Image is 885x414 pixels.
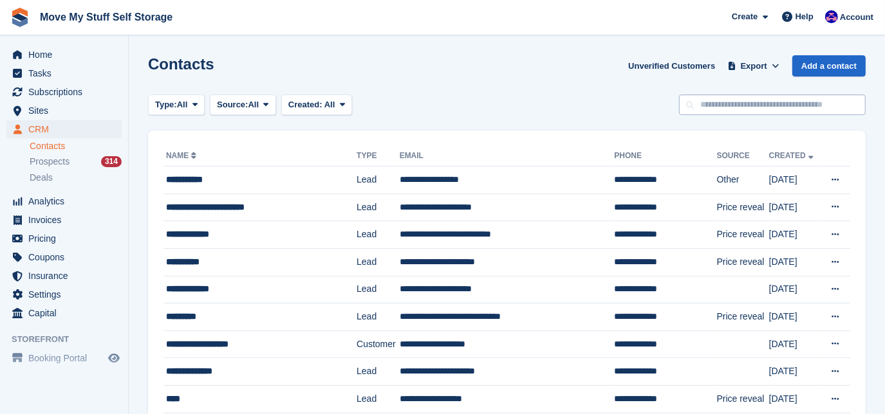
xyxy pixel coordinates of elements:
span: All [324,100,335,109]
a: menu [6,248,122,266]
td: Lead [357,248,400,276]
span: Deals [30,172,53,184]
a: menu [6,285,122,303]
a: Contacts [30,140,122,152]
span: Booking Portal [28,349,106,367]
td: Price reveal [717,385,769,413]
span: All [177,98,188,111]
a: menu [6,192,122,210]
a: menu [6,304,122,322]
th: Phone [614,146,716,166]
a: Move My Stuff Self Storage [35,6,178,28]
button: Source: All [210,94,276,116]
a: menu [6,230,122,248]
td: [DATE] [769,194,821,221]
span: Source: [217,98,248,111]
span: Type: [155,98,177,111]
span: Help [796,10,814,23]
td: [DATE] [769,385,821,413]
th: Type [357,146,400,166]
td: Lead [357,194,400,221]
h1: Contacts [148,55,214,73]
span: Pricing [28,230,106,248]
span: CRM [28,120,106,138]
button: Type: All [148,94,205,116]
a: menu [6,349,122,367]
span: Create [732,10,758,23]
td: Other [717,166,769,194]
td: Lead [357,358,400,386]
img: Jade Whetnall [825,10,838,23]
span: Created: [288,100,322,109]
td: [DATE] [769,221,821,249]
span: Insurance [28,267,106,285]
button: Export [725,55,782,76]
span: Subscriptions [28,83,106,101]
a: Name [166,151,199,160]
span: Prospects [30,156,70,168]
span: Tasks [28,64,106,82]
a: Preview store [106,350,122,366]
th: Email [400,146,615,166]
th: Source [717,146,769,166]
span: Home [28,46,106,64]
a: Unverified Customers [623,55,720,76]
a: menu [6,64,122,82]
td: [DATE] [769,303,821,331]
td: Lead [357,303,400,331]
td: [DATE] [769,276,821,303]
td: [DATE] [769,166,821,194]
a: Add a contact [792,55,866,76]
td: Price reveal [717,194,769,221]
span: Invoices [28,211,106,229]
span: Account [840,11,873,24]
span: Coupons [28,248,106,266]
span: Sites [28,102,106,120]
td: Lead [357,276,400,303]
a: Deals [30,171,122,184]
td: [DATE] [769,358,821,386]
td: [DATE] [769,248,821,276]
a: menu [6,211,122,229]
td: Price reveal [717,221,769,249]
span: All [248,98,259,111]
a: menu [6,267,122,285]
a: Created [769,151,816,160]
td: [DATE] [769,330,821,358]
td: Lead [357,385,400,413]
img: stora-icon-8386f47178a22dfd0bd8f6a31ec36ba5ce8667c1dd55bd0f319d3a0aa187defe.svg [10,8,30,27]
span: Analytics [28,192,106,210]
td: Price reveal [717,303,769,331]
a: Prospects 314 [30,155,122,168]
td: Lead [357,166,400,194]
a: menu [6,83,122,101]
td: Lead [357,221,400,249]
button: Created: All [281,94,352,116]
a: menu [6,102,122,120]
span: Export [741,60,767,73]
div: 314 [101,156,122,167]
span: Capital [28,304,106,322]
span: Storefront [12,333,128,346]
td: Customer [357,330,400,358]
a: menu [6,120,122,138]
span: Settings [28,285,106,303]
a: menu [6,46,122,64]
td: Price reveal [717,248,769,276]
